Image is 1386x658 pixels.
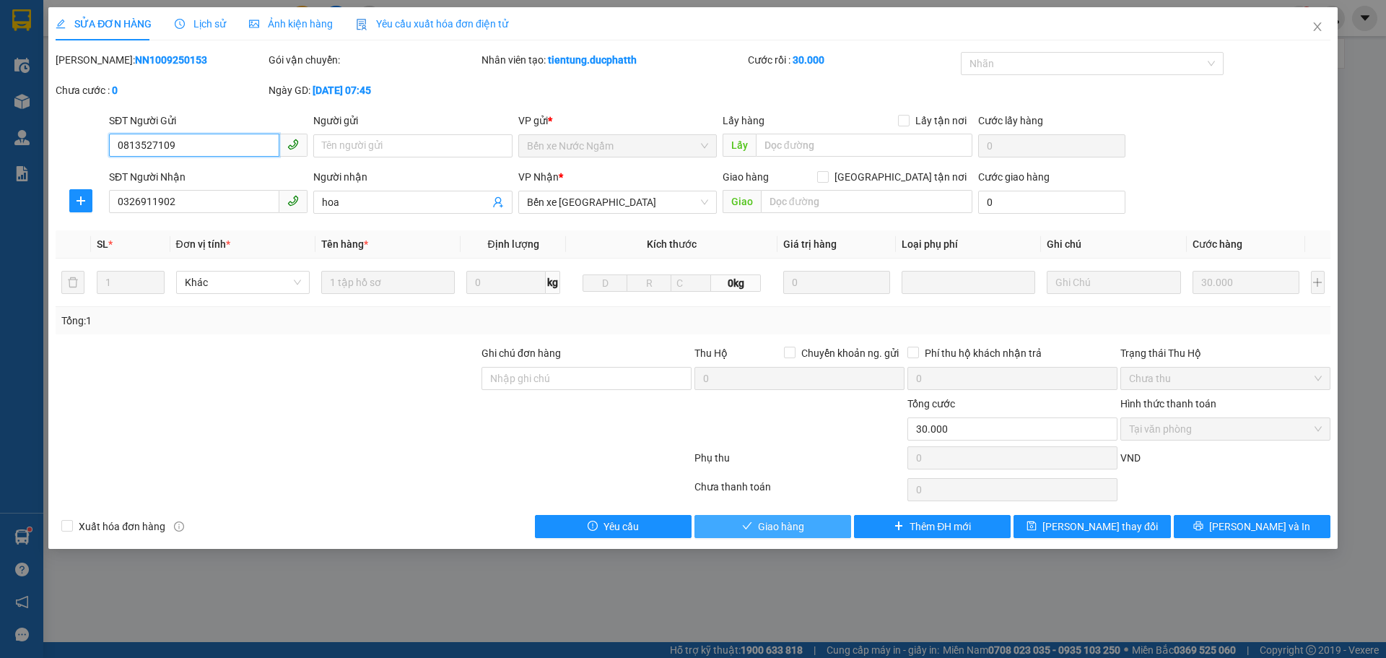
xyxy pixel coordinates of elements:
[854,515,1011,538] button: plusThêm ĐH mới
[1041,230,1186,259] th: Ghi chú
[56,18,152,30] span: SỬA ĐƠN HÀNG
[627,274,671,292] input: R
[671,274,711,292] input: C
[518,113,717,129] div: VP gửi
[1129,368,1322,389] span: Chưa thu
[829,169,972,185] span: [GEOGRAPHIC_DATA] tận nơi
[1297,7,1338,48] button: Close
[492,196,504,208] span: user-add
[1311,271,1325,294] button: plus
[487,238,539,250] span: Định lượng
[313,113,512,129] div: Người gửi
[793,54,824,66] b: 30.000
[56,82,266,98] div: Chưa cước :
[1193,238,1242,250] span: Cước hàng
[481,347,561,359] label: Ghi chú đơn hàng
[583,274,627,292] input: D
[356,19,367,30] img: icon
[1209,519,1310,534] span: [PERSON_NAME] và In
[97,238,108,250] span: SL
[313,85,371,96] b: [DATE] 07:45
[919,345,1047,361] span: Phí thu hộ khách nhận trả
[723,190,761,213] span: Giao
[1174,515,1330,538] button: printer[PERSON_NAME] và In
[910,519,971,534] span: Thêm ĐH mới
[174,521,184,532] span: info-circle
[287,195,299,207] span: phone
[756,134,972,157] input: Dọc đường
[112,85,118,96] b: 0
[896,230,1041,259] th: Loại phụ phí
[1193,271,1300,294] input: 0
[56,52,266,68] div: [PERSON_NAME]:
[527,135,708,157] span: Bến xe Nước Ngầm
[978,115,1043,126] label: Cước lấy hàng
[527,191,708,213] span: Bến xe Hoằng Hóa
[1047,271,1180,294] input: Ghi Chú
[603,519,639,534] span: Yêu cầu
[694,347,728,359] span: Thu Hộ
[269,52,479,68] div: Gói vận chuyển:
[761,190,972,213] input: Dọc đường
[287,139,299,150] span: phone
[783,271,891,294] input: 0
[693,479,906,504] div: Chưa thanh toán
[723,115,764,126] span: Lấy hàng
[70,195,92,207] span: plus
[249,18,333,30] span: Ảnh kiện hàng
[1120,452,1141,464] span: VND
[978,171,1050,183] label: Cước giao hàng
[61,271,84,294] button: delete
[758,519,804,534] span: Giao hàng
[135,54,207,66] b: NN1009250153
[356,18,508,30] span: Yêu cầu xuất hóa đơn điện tử
[978,134,1125,157] input: Cước lấy hàng
[1312,21,1323,33] span: close
[109,113,308,129] div: SĐT Người Gửi
[711,274,760,292] span: 0kg
[109,169,308,185] div: SĐT Người Nhận
[56,19,66,29] span: edit
[907,398,955,410] span: Tổng cước
[61,313,535,329] div: Tổng: 1
[647,238,697,250] span: Kích thước
[693,450,906,475] div: Phụ thu
[535,515,692,538] button: exclamation-circleYêu cầu
[175,18,226,30] span: Lịch sử
[588,521,598,532] span: exclamation-circle
[748,52,958,68] div: Cước rồi :
[796,345,905,361] span: Chuyển khoản ng. gửi
[783,238,837,250] span: Giá trị hàng
[1120,345,1330,361] div: Trạng thái Thu Hộ
[313,169,512,185] div: Người nhận
[69,189,92,212] button: plus
[481,367,692,390] input: Ghi chú đơn hàng
[723,171,769,183] span: Giao hàng
[176,238,230,250] span: Đơn vị tính
[321,271,455,294] input: VD: Bàn, Ghế
[910,113,972,129] span: Lấy tận nơi
[694,515,851,538] button: checkGiao hàng
[518,171,559,183] span: VP Nhận
[723,134,756,157] span: Lấy
[481,52,745,68] div: Nhân viên tạo:
[185,272,301,293] span: Khác
[321,238,368,250] span: Tên hàng
[742,521,752,532] span: check
[249,19,259,29] span: picture
[1014,515,1170,538] button: save[PERSON_NAME] thay đổi
[1193,521,1203,532] span: printer
[978,191,1125,214] input: Cước giao hàng
[548,54,637,66] b: tientung.ducphatth
[1120,398,1216,410] label: Hình thức thanh toán
[73,519,171,534] span: Xuất hóa đơn hàng
[269,82,479,98] div: Ngày GD:
[1027,521,1037,532] span: save
[175,19,185,29] span: clock-circle
[1042,519,1158,534] span: [PERSON_NAME] thay đổi
[894,521,904,532] span: plus
[1129,418,1322,440] span: Tại văn phòng
[546,271,560,294] span: kg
